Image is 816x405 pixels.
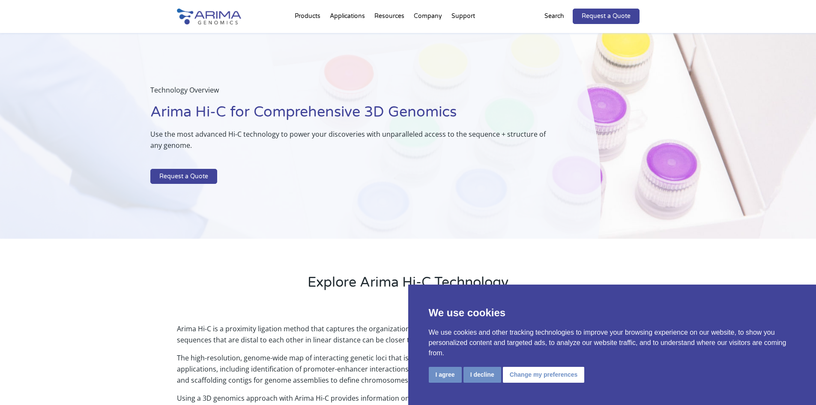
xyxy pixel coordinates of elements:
[429,327,796,358] p: We use cookies and other tracking technologies to improve your browsing experience on our website...
[503,367,585,383] button: Change my preferences
[429,367,462,383] button: I agree
[573,9,640,24] a: Request a Quote
[150,84,558,102] p: Technology Overview
[150,102,558,129] h1: Arima Hi-C for Comprehensive 3D Genomics
[150,169,217,184] a: Request a Quote
[177,393,640,404] p: Using a 3D genomics approach with Arima Hi-C provides information on both the sequence + structur...
[177,273,640,299] h2: Explore Arima Hi-C Technology
[177,323,640,352] p: Arima Hi-C is a proximity ligation method that captures the organizational structure of chromatin...
[150,129,558,158] p: Use the most advanced Hi-C technology to power your discoveries with unparalleled access to the s...
[429,305,796,321] p: We use cookies
[463,367,501,383] button: I decline
[177,352,640,393] p: The high-resolution, genome-wide map of interacting genetic loci that is generated from Hi-C data...
[544,11,564,22] p: Search
[177,9,241,24] img: Arima-Genomics-logo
